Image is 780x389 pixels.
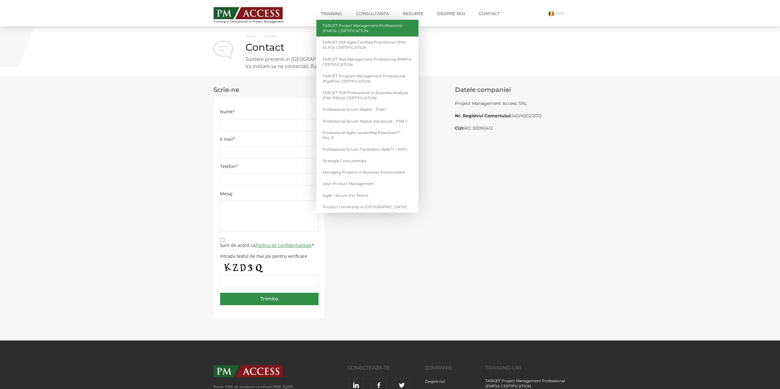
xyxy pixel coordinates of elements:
[316,144,418,155] a: Professional Scrum Facilitation Skills™ – PSFS
[455,97,566,134] div: Project Management Access SRL J40/4502/2012 RO 30090412
[474,7,505,20] a: Contact
[398,7,428,20] a: Resurse
[214,7,283,19] img: PM ACCESS - Echipa traineri si consultanti certificati PMP: Narciss Popescu, Mihai Olaru, Monica ...
[214,85,325,94] p: Scrie-ne
[316,20,418,37] a: TARGET Project Management Professional (PMP)® CERTIFICATION
[214,20,295,23] span: Training și Consultanță în Project Management
[316,190,418,201] a: Agile – Scrum for Teams
[316,54,418,70] a: TARGET Risk Management Professional (RMP)® CERTIFICATION
[316,155,418,166] a: Strategie Concurentiala
[304,365,390,371] h3: Conecteaza-te
[220,136,236,142] label: E-mail
[220,253,307,259] label: Introdu textul de mai jos pentru verificare
[432,7,470,20] a: Despre noi
[264,34,276,38] span: Contact
[220,164,238,169] label: Telefon
[214,5,295,23] a: Training și Consultanță în Project Management
[548,11,554,16] img: Romana
[316,201,418,213] a: Product Ownership in [GEOGRAPHIC_DATA]
[455,113,511,119] b: Nr. Registrul Comertului:
[316,87,418,104] a: TARGET PMI Professional in Business Analysis (PMI-PBA)® CERTIFICATION
[316,166,418,178] a: Managing Projects in Business Environment
[455,125,464,131] b: CUI:
[316,127,418,144] a: Professional Agile Leadership Essentials™ – PAL-E
[351,7,394,20] a: Consultanta
[485,365,567,371] h3: Training-uri
[316,70,418,87] a: TARGET Program Management Professional (PgMP)® CERTIFICATION
[316,115,418,127] a: Professional Scrum Master Advanced – PSM II
[316,7,347,20] a: Training
[220,293,318,305] input: Trimite
[220,242,314,249] label: Sunt de acord cu *
[255,242,312,248] a: Politica de confidentialitate
[316,178,418,189] a: Lean Product Management
[220,191,232,197] label: Mesaj
[548,11,566,16] a: RO
[316,37,418,53] a: TARGET PMI Agile Certified Practitioner (PMI-ACP)® CERTIFICATION
[316,104,418,115] a: Professional Scrum Master – PSM I
[245,34,255,38] a: Home
[455,85,566,94] p: Datele companiei
[425,365,476,371] h3: Companie
[220,109,235,115] label: Nume
[214,365,283,377] img: PMAccess
[214,41,233,58] img: contact.png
